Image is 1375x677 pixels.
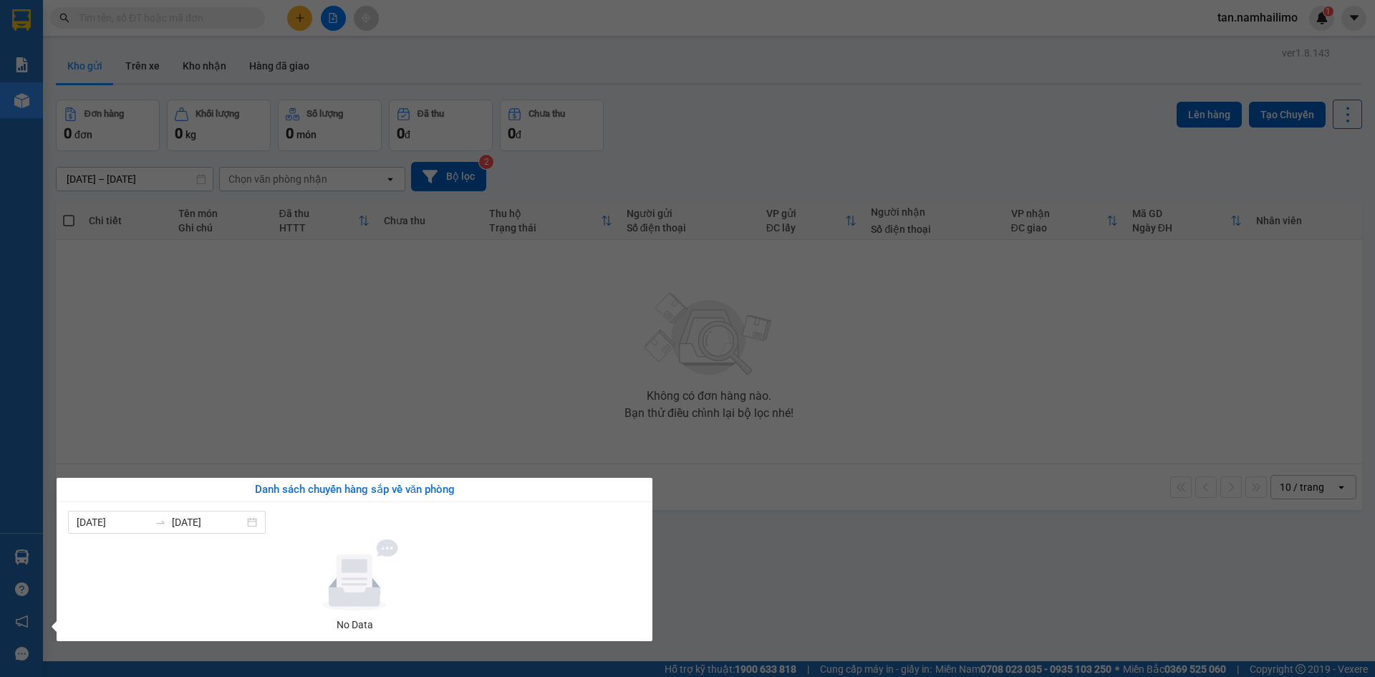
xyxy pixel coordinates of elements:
span: to [155,517,166,528]
span: swap-right [155,517,166,528]
input: Đến ngày [172,514,244,530]
div: No Data [74,617,635,633]
input: Từ ngày [77,514,149,530]
div: Danh sách chuyến hàng sắp về văn phòng [68,481,641,499]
